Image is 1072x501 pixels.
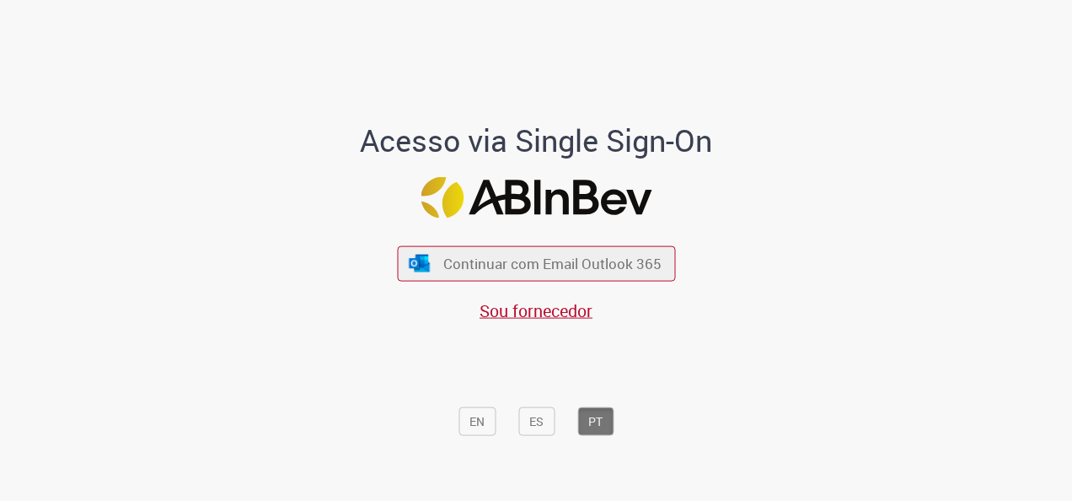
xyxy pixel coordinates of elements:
[421,177,651,218] img: Logo ABInBev
[443,254,662,273] span: Continuar com Email Outlook 365
[458,407,496,435] button: EN
[408,254,431,272] img: ícone Azure/Microsoft 360
[518,407,555,435] button: ES
[397,246,675,281] button: ícone Azure/Microsoft 360 Continuar com Email Outlook 365
[480,299,592,321] a: Sou fornecedor
[303,123,770,157] h1: Acesso via Single Sign-On
[577,407,614,435] button: PT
